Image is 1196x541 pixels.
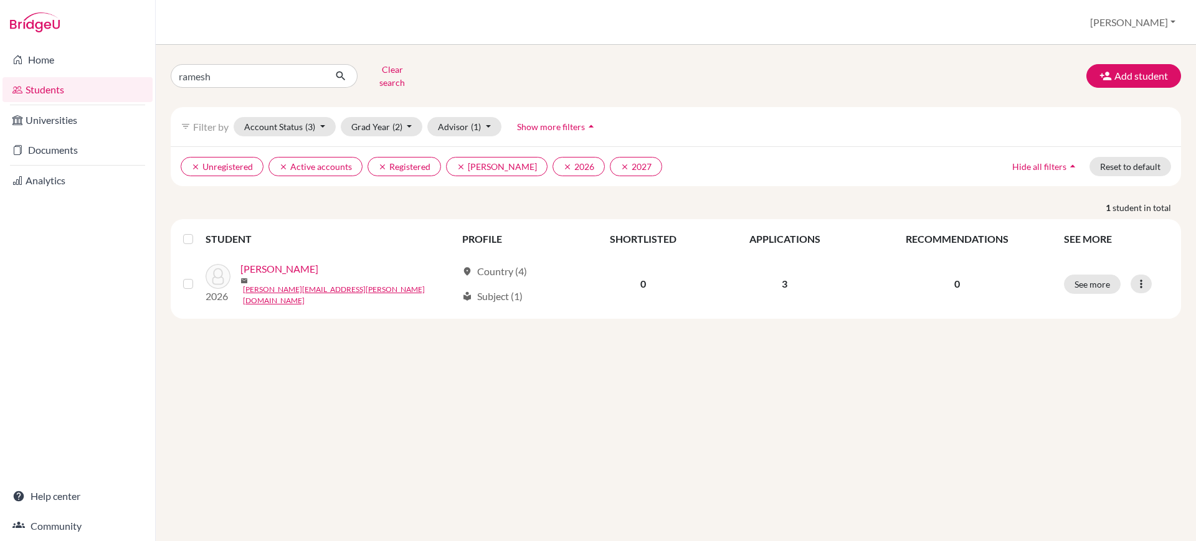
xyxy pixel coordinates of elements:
a: Help center [2,484,153,509]
img: Ramesh, Vignesh [206,264,230,289]
span: student in total [1113,201,1181,214]
button: Account Status(3) [234,117,336,136]
a: Analytics [2,168,153,193]
button: Show more filtersarrow_drop_up [506,117,608,136]
span: Show more filters [517,121,585,132]
p: 2026 [206,289,230,304]
span: (3) [305,121,315,132]
button: See more [1064,275,1121,294]
th: STUDENT [206,224,455,254]
button: Advisor(1) [427,117,501,136]
button: Grad Year(2) [341,117,423,136]
i: clear [620,162,629,171]
span: location_on [462,266,472,276]
i: filter_list [181,121,191,131]
button: [PERSON_NAME] [1084,11,1181,34]
th: SHORTLISTED [574,224,712,254]
a: Home [2,47,153,72]
strong: 1 [1106,201,1113,214]
span: Filter by [193,121,229,133]
span: (2) [392,121,402,132]
i: arrow_drop_up [1066,160,1079,172]
button: Reset to default [1089,157,1171,176]
th: PROFILE [455,224,574,254]
button: clear2026 [553,157,605,176]
i: clear [457,162,465,171]
button: Add student [1086,64,1181,88]
img: Bridge-U [10,12,60,32]
th: SEE MORE [1056,224,1176,254]
span: Hide all filters [1012,161,1066,172]
div: Country (4) [462,264,527,279]
a: [PERSON_NAME] [240,261,318,276]
a: Documents [2,138,153,162]
button: Clear search [358,60,427,92]
p: 0 [865,276,1049,291]
span: (1) [471,121,481,132]
input: Find student by name... [171,64,325,88]
th: RECOMMENDATIONS [858,224,1056,254]
a: Students [2,77,153,102]
i: clear [279,162,288,171]
a: Universities [2,108,153,133]
i: clear [563,162,572,171]
td: 3 [712,254,857,314]
span: local_library [462,291,472,301]
button: clearActive accounts [268,157,363,176]
td: 0 [574,254,712,314]
a: Community [2,514,153,539]
button: Hide all filtersarrow_drop_up [1002,157,1089,176]
div: Subject (1) [462,289,523,304]
th: APPLICATIONS [712,224,857,254]
i: clear [191,162,200,171]
i: clear [378,162,387,171]
i: arrow_drop_up [585,120,597,133]
button: clearRegistered [368,157,441,176]
a: [PERSON_NAME][EMAIL_ADDRESS][PERSON_NAME][DOMAIN_NAME] [243,284,457,306]
button: clear2027 [610,157,662,176]
button: clear[PERSON_NAME] [446,157,548,176]
span: mail [240,277,248,285]
button: clearUnregistered [181,157,263,176]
